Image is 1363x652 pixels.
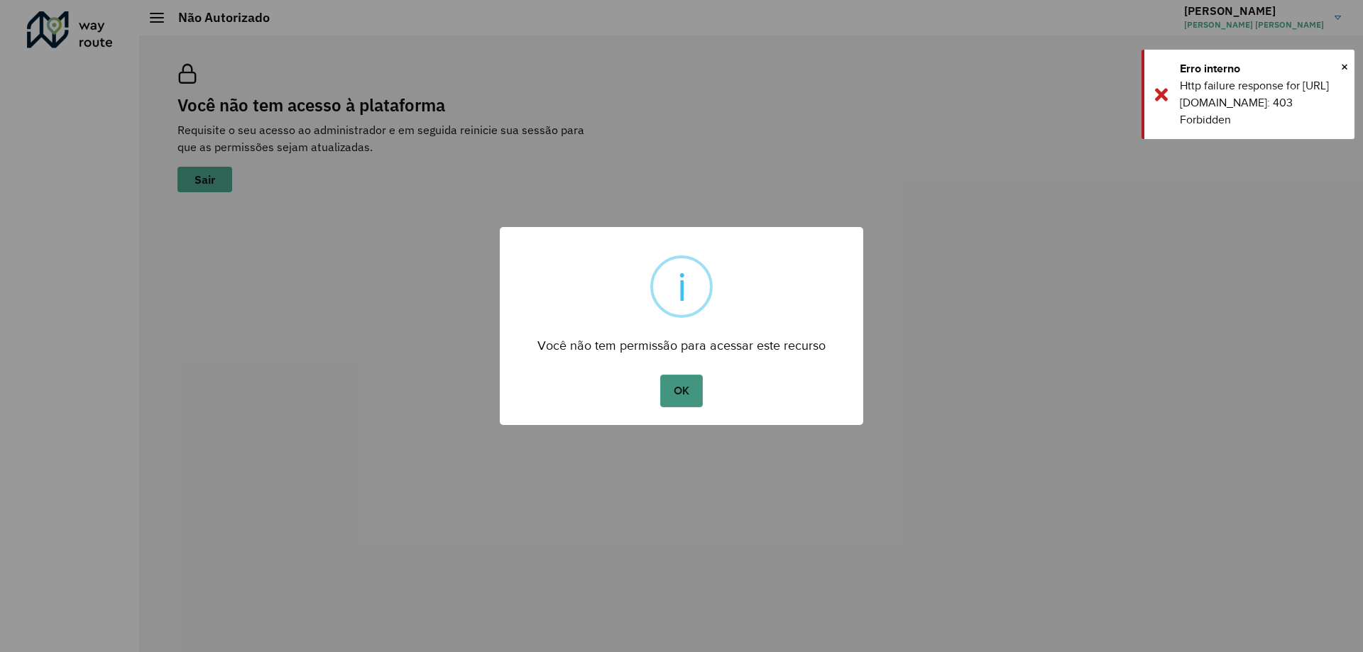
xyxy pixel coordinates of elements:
[1341,56,1348,77] button: Close
[1180,77,1344,128] div: Http failure response for [URL][DOMAIN_NAME]: 403 Forbidden
[500,325,863,357] div: Você não tem permissão para acessar este recurso
[660,375,702,407] button: OK
[1180,60,1344,77] div: Erro interno
[1341,56,1348,77] span: ×
[677,258,686,315] div: i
